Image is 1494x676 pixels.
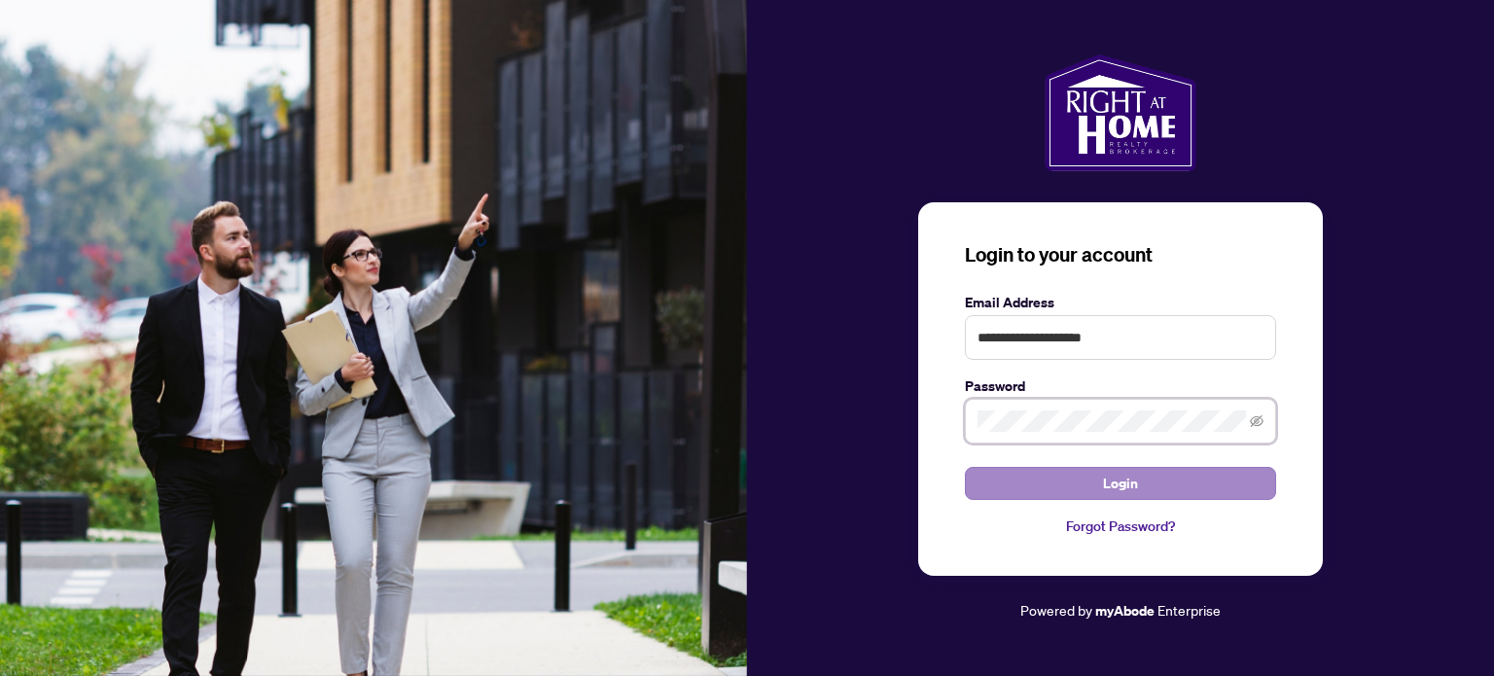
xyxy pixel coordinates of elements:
h3: Login to your account [965,241,1276,268]
span: Login [1103,468,1138,499]
a: myAbode [1095,600,1155,622]
span: Powered by [1020,601,1092,619]
label: Password [965,375,1276,397]
img: ma-logo [1045,54,1195,171]
span: eye-invisible [1250,414,1263,428]
label: Email Address [965,292,1276,313]
button: Login [965,467,1276,500]
span: Enterprise [1157,601,1221,619]
a: Forgot Password? [965,516,1276,537]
